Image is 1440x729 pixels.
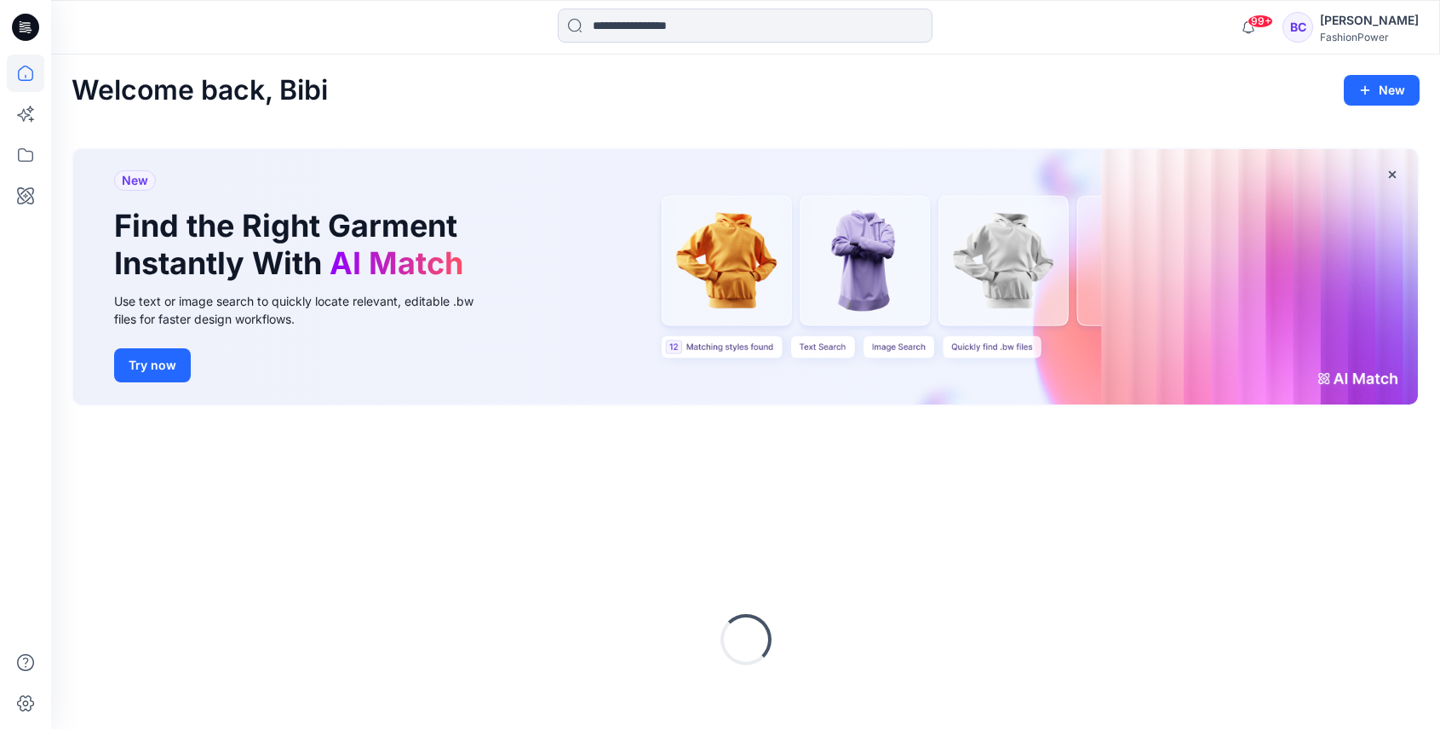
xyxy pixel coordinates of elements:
[1320,31,1419,43] div: FashionPower
[114,292,497,328] div: Use text or image search to quickly locate relevant, editable .bw files for faster design workflows.
[72,75,328,106] h2: Welcome back, Bibi
[114,208,472,281] h1: Find the Right Garment Instantly With
[1282,12,1313,43] div: BC
[330,244,463,282] span: AI Match
[114,348,191,382] button: Try now
[1320,10,1419,31] div: [PERSON_NAME]
[1344,75,1420,106] button: New
[122,170,148,191] span: New
[1248,14,1273,28] span: 99+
